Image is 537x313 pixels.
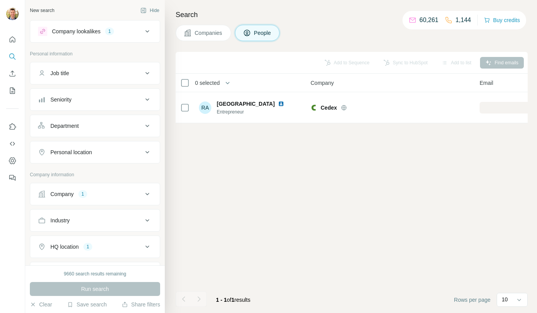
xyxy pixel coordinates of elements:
button: Industry [30,211,160,230]
span: Entrepreneur [217,108,287,115]
button: Dashboard [6,154,19,168]
div: HQ location [50,243,79,251]
div: Department [50,122,79,130]
button: Buy credits [484,15,520,26]
div: Personal location [50,148,92,156]
p: 60,261 [420,15,439,25]
button: Annual revenue ($) [30,264,160,282]
button: Feedback [6,171,19,185]
img: LinkedIn logo [278,101,284,107]
div: 1 [78,191,87,198]
button: Personal location [30,143,160,162]
div: New search [30,7,54,14]
button: Company1 [30,185,160,203]
span: Rows per page [454,296,490,304]
button: Job title [30,64,160,83]
button: Hide [135,5,165,16]
p: Company information [30,171,160,178]
button: Seniority [30,90,160,109]
p: Personal information [30,50,160,57]
button: Company lookalikes1 [30,22,160,41]
div: 9660 search results remaining [64,270,126,277]
span: [GEOGRAPHIC_DATA] [217,100,275,108]
button: Use Surfe API [6,137,19,151]
button: Enrich CSV [6,67,19,81]
span: Companies [195,29,223,37]
div: Job title [50,69,69,77]
span: 1 [231,297,235,303]
span: Company [311,79,334,87]
div: Seniority [50,96,71,103]
button: Share filters [122,301,160,308]
button: Quick start [6,33,19,46]
h4: Search [176,9,528,20]
span: of [227,297,231,303]
button: Department [30,117,160,135]
img: Avatar [6,8,19,20]
span: People [254,29,272,37]
button: Save search [67,301,107,308]
span: 0 selected [195,79,220,87]
div: 1 [83,243,92,250]
p: 10 [502,296,508,303]
div: Industry [50,217,70,224]
button: My lists [6,84,19,98]
button: Clear [30,301,52,308]
p: 1,144 [456,15,471,25]
img: Logo of Cedex [311,105,317,111]
span: results [216,297,250,303]
span: Email [480,79,493,87]
span: Cedex [321,104,337,112]
button: Use Surfe on LinkedIn [6,120,19,134]
div: Company [50,190,74,198]
button: HQ location1 [30,237,160,256]
div: Company lookalikes [52,28,100,35]
span: 1 - 1 [216,297,227,303]
div: 1 [105,28,114,35]
div: RA [199,101,211,114]
button: Search [6,50,19,64]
